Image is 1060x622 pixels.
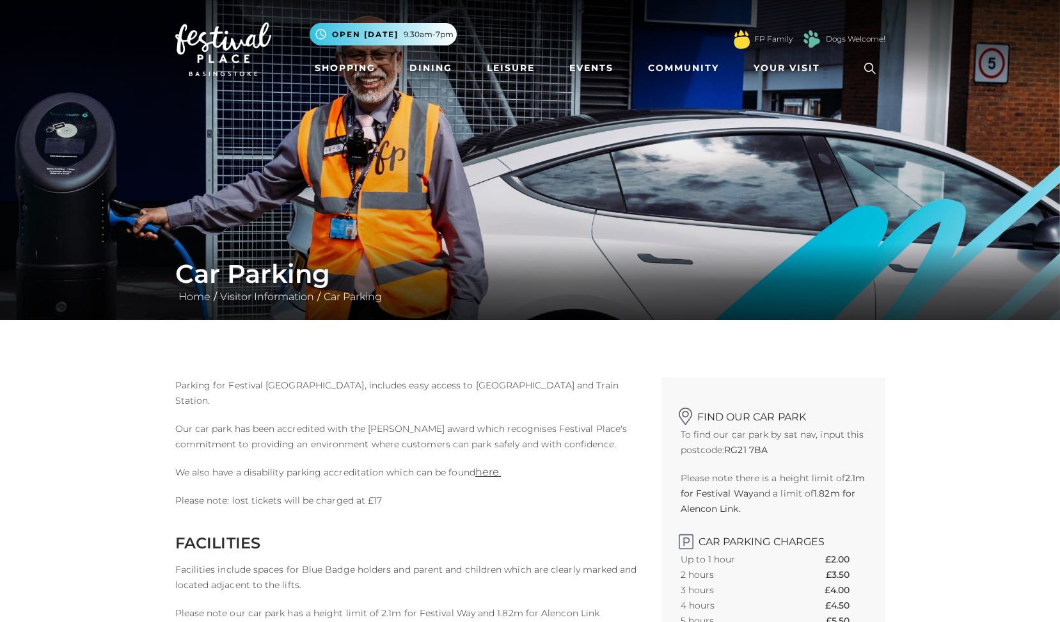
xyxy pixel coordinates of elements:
span: Open [DATE] [332,29,399,40]
h2: Car Parking Charges [681,529,866,548]
th: 2 hours [681,567,783,582]
strong: RG21 7BA [724,444,768,456]
div: / / [166,259,895,305]
a: FP Family [754,33,793,45]
a: Dogs Welcome! [826,33,885,45]
img: Festival Place Logo [175,22,271,76]
a: Dining [404,56,457,80]
span: Parking for Festival [GEOGRAPHIC_DATA], includes easy access to [GEOGRAPHIC_DATA] and Train Station. [175,379,619,406]
p: Please note there is a height limit of and a limit of [681,470,866,516]
th: 3 hours [681,582,783,598]
span: 9.30am-7pm [404,29,454,40]
h2: FACILITIES [175,534,642,552]
p: To find our car park by sat nav, input this postcode: [681,427,866,458]
th: £4.00 [825,582,866,598]
p: Please note: lost tickets will be charged at £17 [175,493,642,508]
th: Up to 1 hour [681,552,783,567]
a: Leisure [482,56,540,80]
h2: Find our car park [681,403,866,423]
a: Community [643,56,724,80]
a: here. [475,466,501,478]
a: Your Visit [748,56,832,80]
span: Your Visit [754,61,820,75]
p: We also have a disability parking accreditation which can be found [175,465,642,480]
button: Open [DATE] 9.30am-7pm [310,23,457,45]
th: £2.00 [825,552,866,567]
p: Facilities include spaces for Blue Badge holders and parent and children which are clearly marked... [175,562,642,593]
p: Please note our car park has a height limit of 2.1m for Festival Way and 1.82m for Alencon Link [175,605,642,621]
h1: Car Parking [175,259,885,289]
a: Car Parking [320,291,385,303]
th: £3.50 [826,567,866,582]
th: 4 hours [681,598,783,613]
a: Visitor Information [217,291,317,303]
a: Events [564,56,619,80]
th: £4.50 [825,598,866,613]
a: Shopping [310,56,381,80]
p: Our car park has been accredited with the [PERSON_NAME] award which recognises Festival Place's c... [175,421,642,452]
a: Home [175,291,214,303]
